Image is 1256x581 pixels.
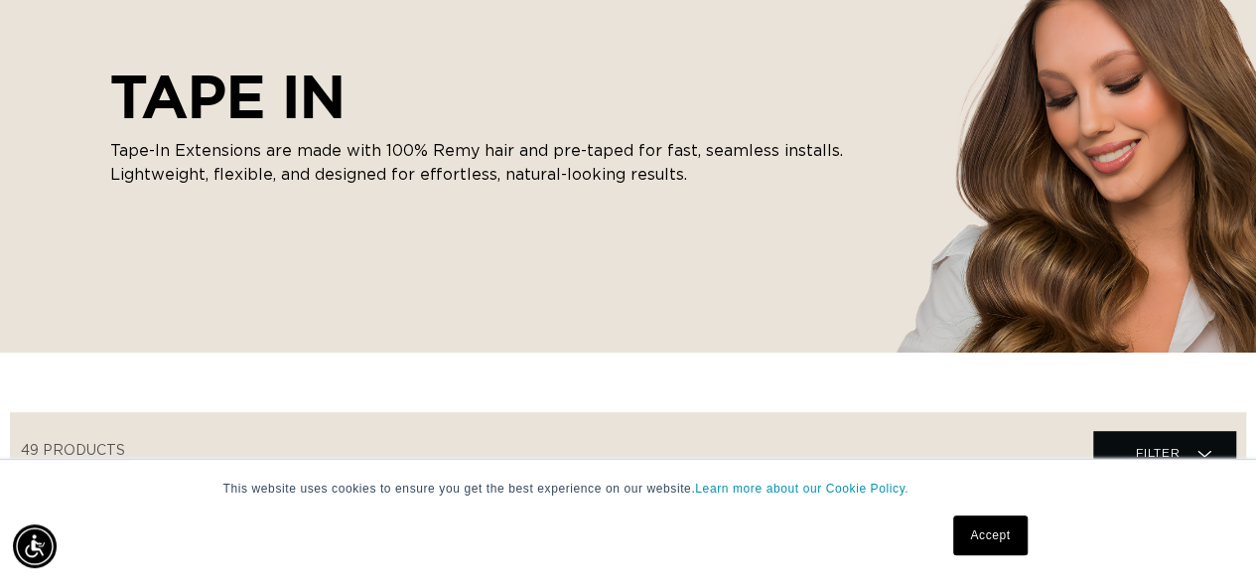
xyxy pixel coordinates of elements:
[953,515,1027,555] a: Accept
[695,482,908,496] a: Learn more about our Cookie Policy.
[13,524,57,568] div: Accessibility Menu
[1093,431,1235,476] summary: Filter
[1135,434,1180,472] span: Filter
[110,62,865,131] h2: TAPE IN
[21,444,125,458] span: 49 products
[110,139,865,187] p: Tape-In Extensions are made with 100% Remy hair and pre-taped for fast, seamless installs. Lightw...
[223,480,1034,498] p: This website uses cookies to ensure you get the best experience on our website.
